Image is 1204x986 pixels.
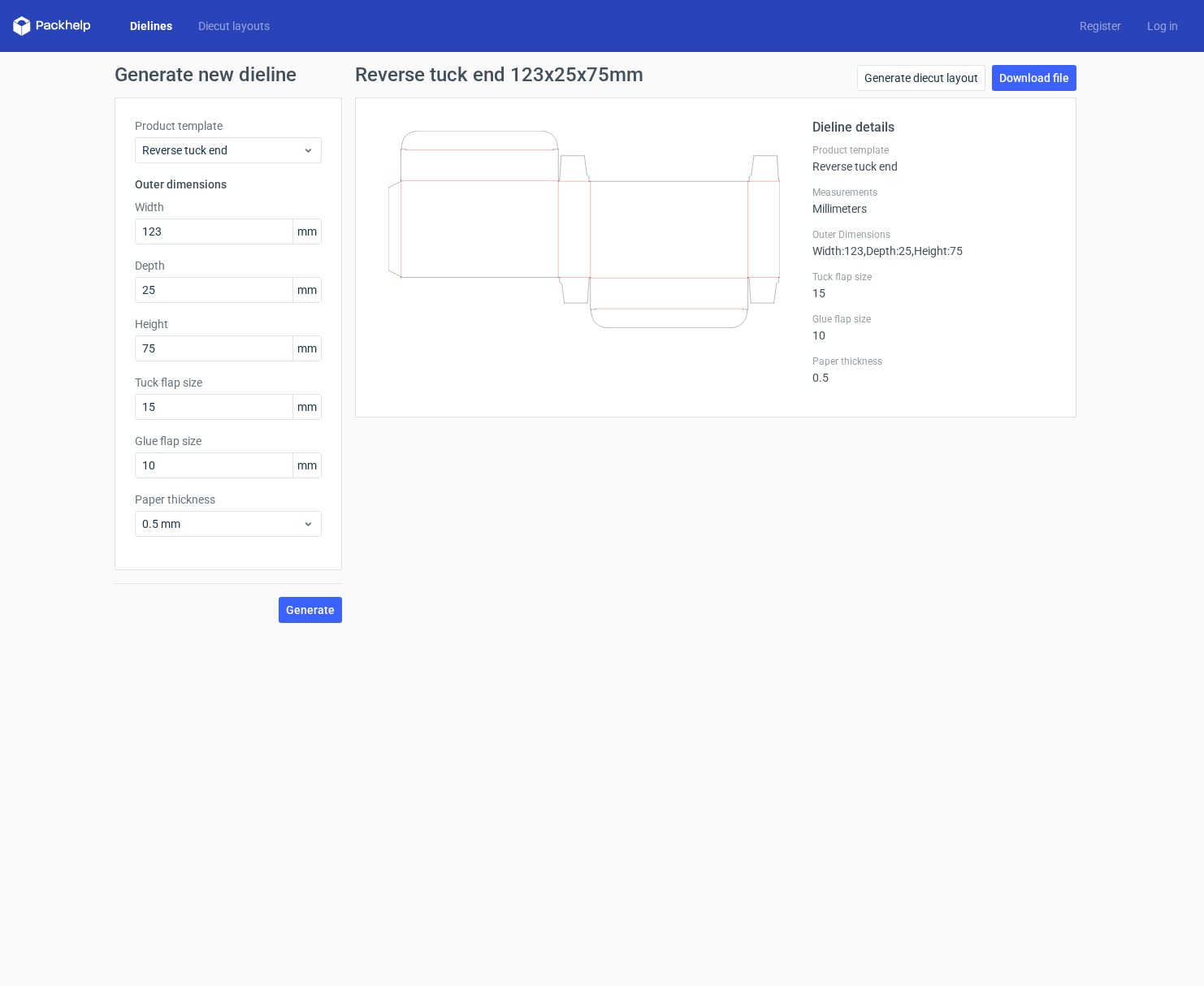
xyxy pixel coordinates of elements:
[135,257,322,274] label: Depth
[292,395,321,419] span: mm
[812,228,1056,241] label: Outer Dimensions
[292,278,321,302] span: mm
[812,244,864,257] span: Width : 123
[292,336,321,361] span: mm
[135,176,322,192] h3: Outer dimensions
[292,453,321,478] span: mm
[812,186,1056,199] label: Measurements
[812,270,1056,283] label: Tuck flap size
[142,142,302,158] span: Reverse tuck end
[812,144,1056,173] div: Reverse tuck end
[912,244,963,257] span: , Height : 75
[812,270,1056,300] div: 15
[135,199,322,215] label: Width
[135,491,322,508] label: Paper thickness
[864,244,912,257] span: , Depth : 25
[812,313,1056,326] label: Glue flap size
[135,433,322,449] label: Glue flap size
[135,118,322,134] label: Product template
[857,65,985,91] a: Generate diecut layout
[355,65,643,84] h1: Reverse tuck end 123x25x75mm
[992,65,1076,91] a: Download file
[292,219,321,244] span: mm
[185,18,283,34] a: Diecut layouts
[115,65,1089,84] h1: Generate new dieline
[1134,18,1191,34] a: Log in
[812,144,1056,157] label: Product template
[142,516,302,532] span: 0.5 mm
[135,374,322,391] label: Tuck flap size
[812,313,1056,342] div: 10
[117,18,185,34] a: Dielines
[286,604,335,616] span: Generate
[135,316,322,332] label: Height
[812,186,1056,215] div: Millimeters
[812,355,1056,368] label: Paper thickness
[1067,18,1134,34] a: Register
[812,355,1056,384] div: 0.5
[279,597,342,623] button: Generate
[812,118,1056,137] h2: Dieline details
